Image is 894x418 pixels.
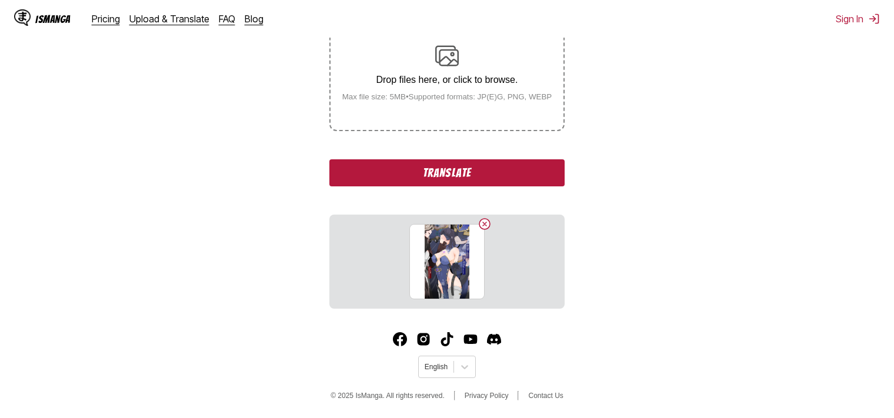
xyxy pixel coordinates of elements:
p: Drop files here, or click to browse. [333,75,562,85]
img: IsManga Discord [487,332,501,346]
a: Upload & Translate [129,13,209,25]
button: Sign In [836,13,880,25]
button: Delete image [478,217,492,231]
a: TikTok [440,332,454,346]
a: IsManga LogoIsManga [14,9,92,28]
div: IsManga [35,14,71,25]
img: IsManga Instagram [416,332,431,346]
a: Pricing [92,13,120,25]
img: IsManga TikTok [440,332,454,346]
button: Translate [329,159,565,186]
a: Discord [487,332,501,346]
small: Max file size: 5MB • Supported formats: JP(E)G, PNG, WEBP [333,92,562,101]
a: Youtube [463,332,478,346]
a: Blog [245,13,263,25]
img: IsManga YouTube [463,332,478,346]
span: © 2025 IsManga. All rights reserved. [331,392,445,400]
img: IsManga Facebook [393,332,407,346]
img: IsManga Logo [14,9,31,26]
a: Privacy Policy [465,392,509,400]
a: Contact Us [528,392,563,400]
a: FAQ [219,13,235,25]
a: Facebook [393,332,407,346]
input: Select language [425,363,426,371]
img: Sign out [868,13,880,25]
a: Instagram [416,332,431,346]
